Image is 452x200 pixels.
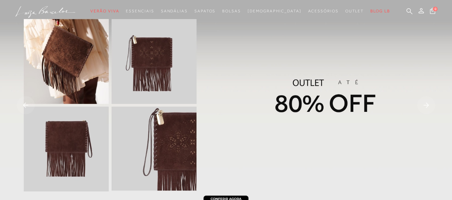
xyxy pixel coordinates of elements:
[345,5,364,17] a: categoryNavScreenReaderText
[90,5,119,17] a: categoryNavScreenReaderText
[248,9,301,13] span: [DEMOGRAPHIC_DATA]
[370,9,390,13] span: BLOG LB
[428,7,437,16] button: 0
[161,5,188,17] a: categoryNavScreenReaderText
[126,9,154,13] span: Essenciais
[222,9,241,13] span: Bolsas
[194,5,215,17] a: categoryNavScreenReaderText
[370,5,390,17] a: BLOG LB
[433,7,438,11] span: 0
[308,9,339,13] span: Acessórios
[194,9,215,13] span: Sapatos
[126,5,154,17] a: categoryNavScreenReaderText
[90,9,119,13] span: Verão Viva
[345,9,364,13] span: Outlet
[222,5,241,17] a: categoryNavScreenReaderText
[161,9,188,13] span: Sandálias
[248,5,301,17] a: noSubCategoriesText
[308,5,339,17] a: categoryNavScreenReaderText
